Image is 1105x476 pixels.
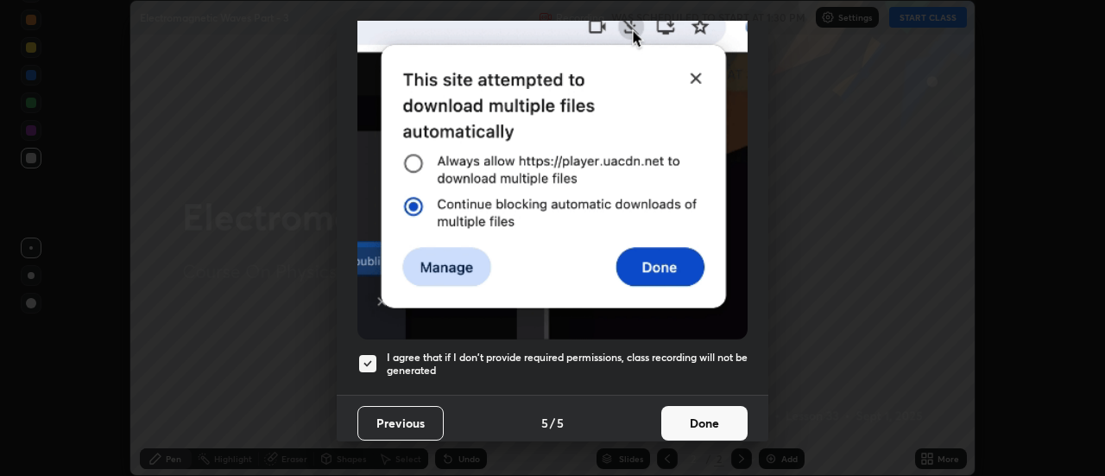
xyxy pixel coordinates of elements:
h4: 5 [541,414,548,432]
h5: I agree that if I don't provide required permissions, class recording will not be generated [387,351,748,378]
button: Done [661,406,748,441]
button: Previous [357,406,444,441]
h4: 5 [557,414,564,432]
h4: / [550,414,555,432]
